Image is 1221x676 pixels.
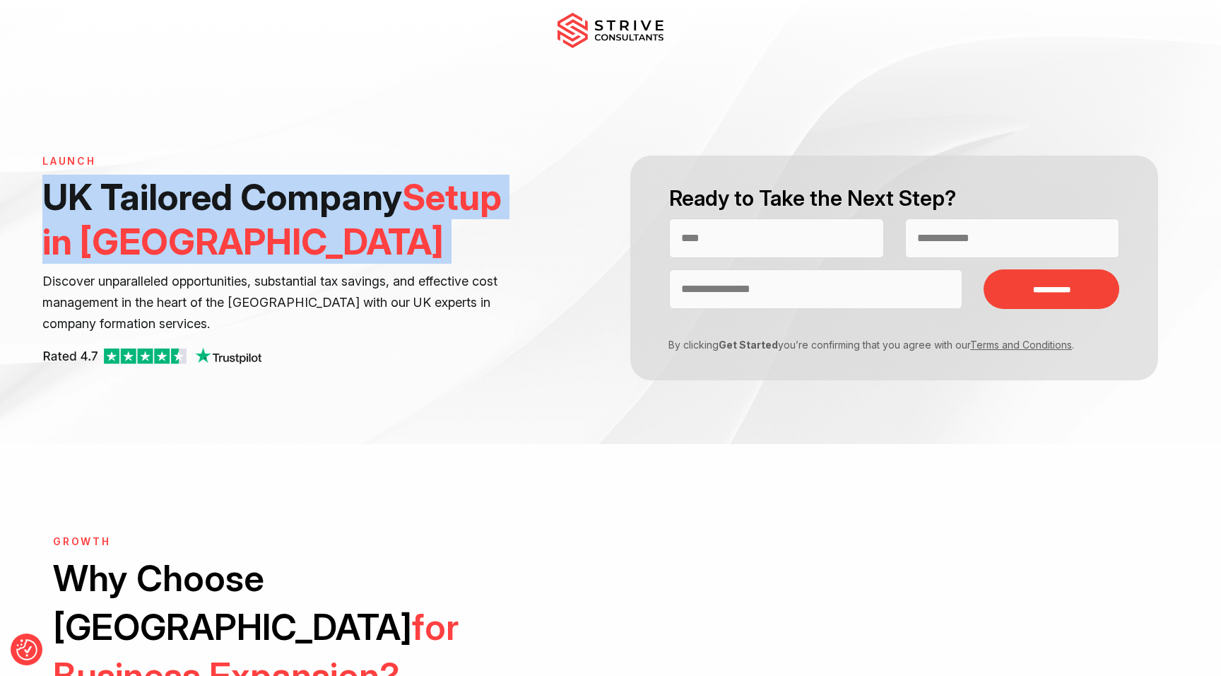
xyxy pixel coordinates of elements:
button: Consent Preferences [16,639,37,660]
img: Revisit consent button [16,639,37,660]
h1: UK Tailored Company [42,175,531,264]
a: Terms and Conditions [970,339,1072,351]
h6: GROWTH [53,536,600,548]
img: main-logo.svg [558,13,663,48]
p: Discover unparalleled opportunities, substantial tax savings, and effective cost management in th... [42,271,531,334]
h2: Ready to Take the Next Step? [669,184,1119,213]
h6: LAUNCH [42,156,531,168]
form: Contact form [610,156,1179,380]
strong: Get Started [719,339,778,351]
p: By clicking you’re confirming that you agree with our . [659,337,1109,352]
